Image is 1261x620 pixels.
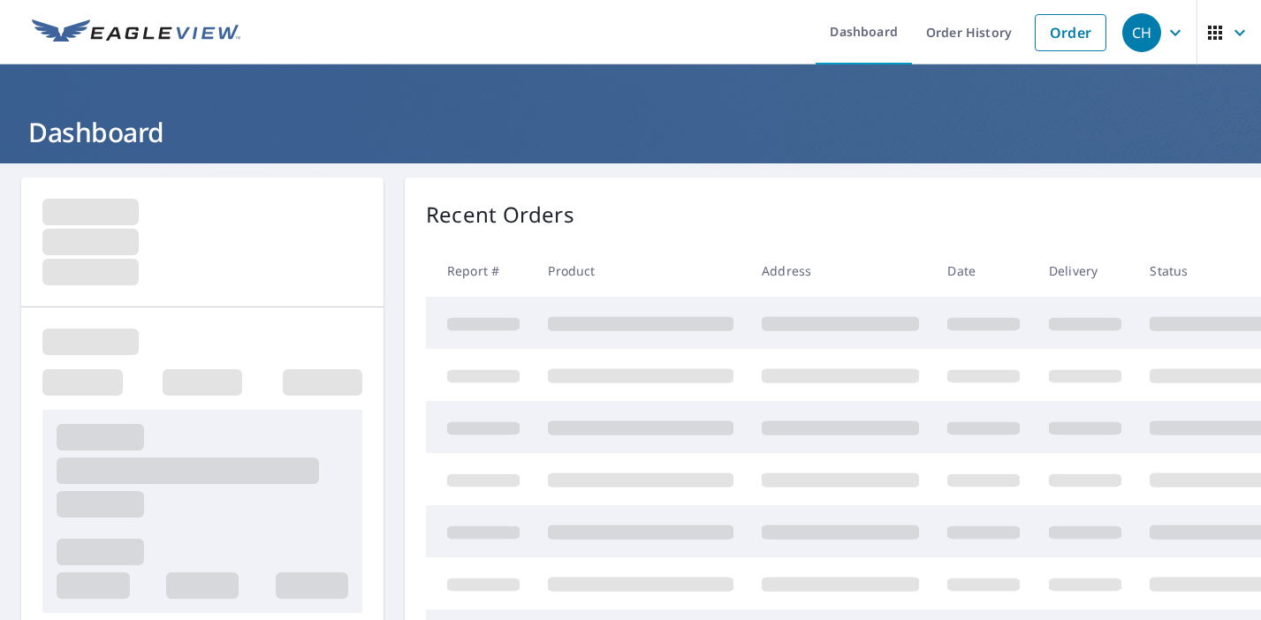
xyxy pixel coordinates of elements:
[426,199,574,231] p: Recent Orders
[426,245,534,297] th: Report #
[1035,245,1136,297] th: Delivery
[1035,14,1106,51] a: Order
[933,245,1034,297] th: Date
[1122,13,1161,52] div: CH
[32,19,240,46] img: EV Logo
[534,245,748,297] th: Product
[21,114,1240,150] h1: Dashboard
[748,245,933,297] th: Address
